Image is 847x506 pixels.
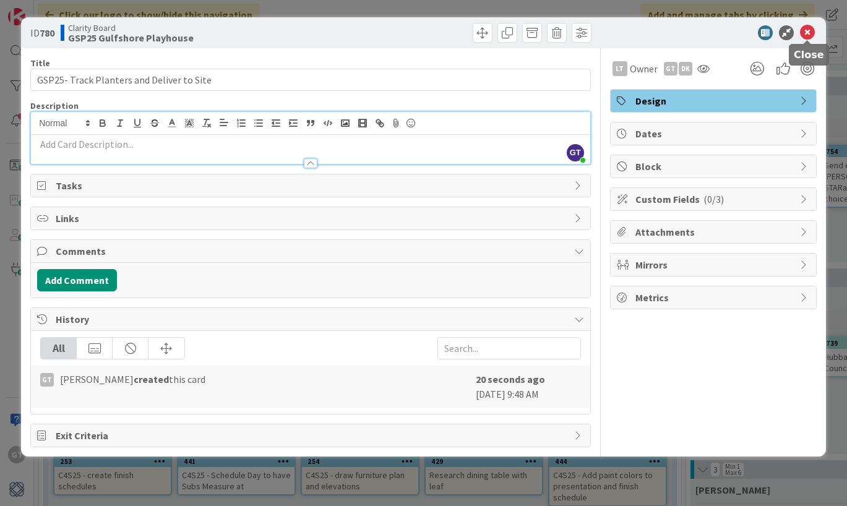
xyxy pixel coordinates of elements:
[134,373,169,385] b: created
[635,159,794,174] span: Block
[703,193,724,205] span: ( 0/3 )
[635,257,794,272] span: Mirrors
[613,61,627,76] div: LT
[437,337,581,359] input: Search...
[40,27,54,39] b: 780
[30,58,50,69] label: Title
[56,211,568,226] span: Links
[635,225,794,239] span: Attachments
[476,372,581,401] div: [DATE] 9:48 AM
[679,62,692,75] div: DK
[476,373,545,385] b: 20 seconds ago
[635,126,794,141] span: Dates
[664,62,677,75] div: GT
[30,69,591,91] input: type card name here...
[567,144,584,161] span: GT
[630,61,658,76] span: Owner
[635,192,794,207] span: Custom Fields
[30,25,54,40] span: ID
[56,244,568,259] span: Comments
[56,178,568,193] span: Tasks
[68,23,194,33] span: Clarity Board
[635,290,794,305] span: Metrics
[68,33,194,43] b: GSP25 Gulfshore Playhouse
[30,100,79,111] span: Description
[41,338,77,359] div: All
[635,93,794,108] span: Design
[56,428,568,443] span: Exit Criteria
[794,49,824,61] h5: Close
[37,269,117,291] button: Add Comment
[60,372,205,387] span: [PERSON_NAME] this card
[56,312,568,327] span: History
[40,373,54,387] div: GT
